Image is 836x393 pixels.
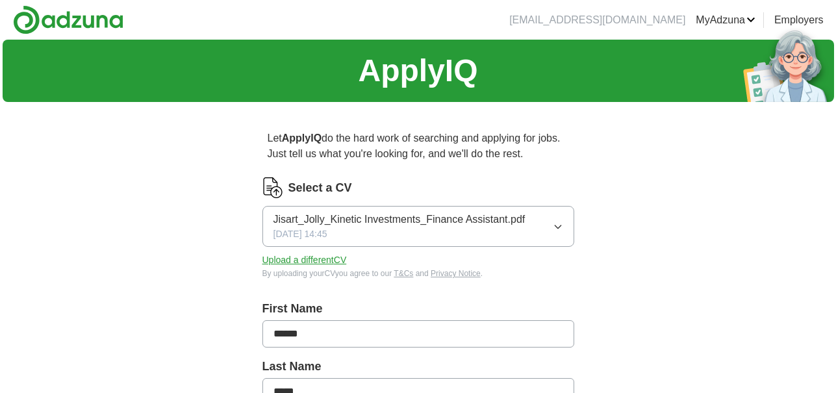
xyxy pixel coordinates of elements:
img: CV Icon [262,177,283,198]
label: First Name [262,300,574,318]
li: [EMAIL_ADDRESS][DOMAIN_NAME] [509,12,685,28]
span: [DATE] 14:45 [273,227,327,241]
h1: ApplyIQ [358,47,477,94]
a: T&Cs [394,269,413,278]
p: Let do the hard work of searching and applying for jobs. Just tell us what you're looking for, an... [262,125,574,167]
a: MyAdzuna [696,12,755,28]
span: Jisart_Jolly_Kinetic Investments_Finance Assistant.pdf [273,212,526,227]
img: Adzuna logo [13,5,123,34]
a: Employers [774,12,824,28]
strong: ApplyIQ [282,133,322,144]
div: By uploading your CV you agree to our and . [262,268,574,279]
button: Jisart_Jolly_Kinetic Investments_Finance Assistant.pdf[DATE] 14:45 [262,206,574,247]
a: Privacy Notice [431,269,481,278]
label: Last Name [262,358,574,375]
button: Upload a differentCV [262,253,347,267]
label: Select a CV [288,179,352,197]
